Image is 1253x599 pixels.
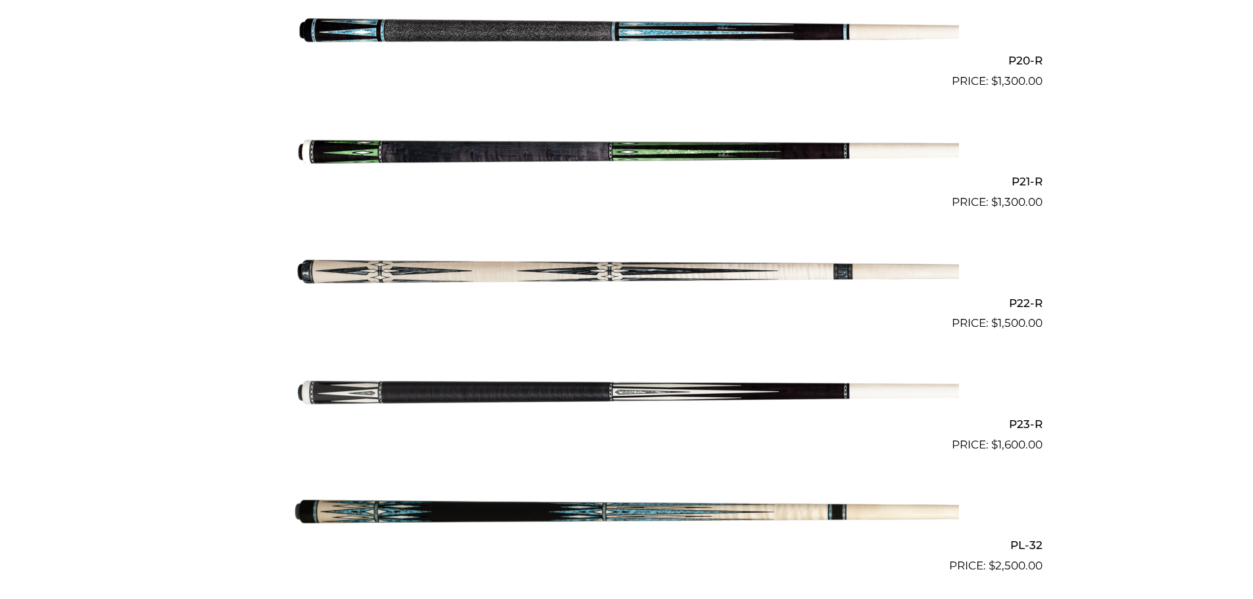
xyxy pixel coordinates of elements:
h2: P20-R [211,48,1043,72]
img: P21-R [295,95,959,206]
bdi: 1,600.00 [991,438,1043,451]
bdi: 2,500.00 [989,559,1043,572]
bdi: 1,300.00 [991,74,1043,87]
h2: P22-R [211,291,1043,315]
span: $ [991,195,998,208]
a: P23-R $1,600.00 [211,337,1043,453]
img: PL-32 [295,459,959,569]
h2: P23-R [211,412,1043,436]
bdi: 1,300.00 [991,195,1043,208]
span: $ [991,74,998,87]
a: P21-R $1,300.00 [211,95,1043,211]
h2: PL-32 [211,533,1043,558]
span: $ [991,316,998,329]
img: P23-R [295,337,959,448]
h2: P21-R [211,170,1043,194]
img: P22-R [295,216,959,327]
a: PL-32 $2,500.00 [211,459,1043,575]
span: $ [989,559,995,572]
span: $ [991,438,998,451]
bdi: 1,500.00 [991,316,1043,329]
a: P22-R $1,500.00 [211,216,1043,332]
